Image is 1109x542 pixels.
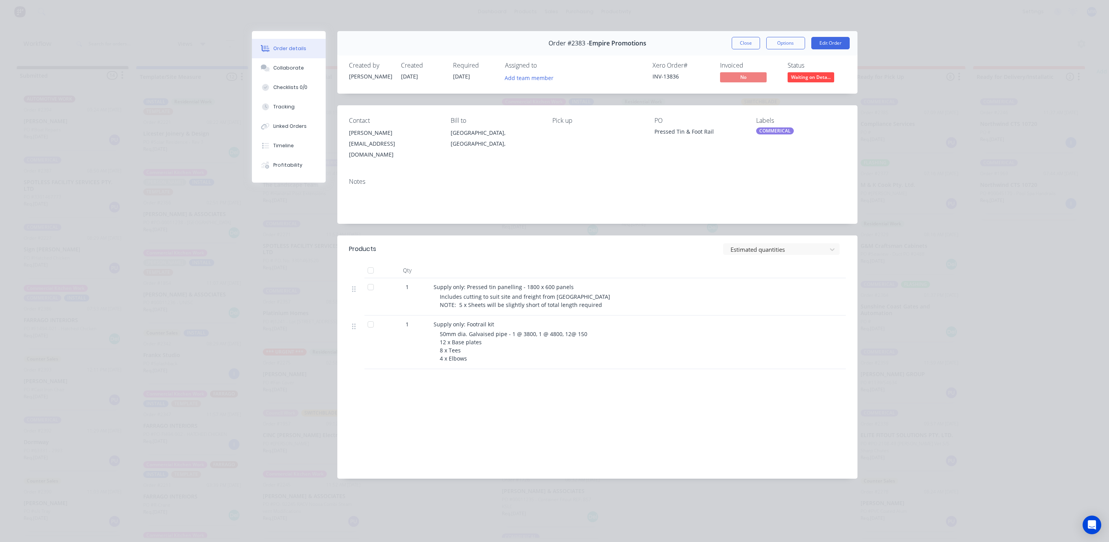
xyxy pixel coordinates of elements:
[252,155,326,175] button: Profitability
[273,84,307,91] div: Checklists 0/0
[349,178,846,185] div: Notes
[453,73,470,80] span: [DATE]
[653,62,711,69] div: Xero Order #
[500,72,557,83] button: Add team member
[505,62,583,69] div: Assigned to
[440,330,587,362] span: 50mm dia. Galvaised pipe - 1 @ 3800, 1 @ 4800, 12@ 150 12 x Base plates 8 x Tees 4 x Elbows
[406,320,409,328] span: 1
[349,127,438,138] div: [PERSON_NAME]
[451,117,540,124] div: Bill to
[788,62,846,69] div: Status
[349,117,438,124] div: Contact
[252,58,326,78] button: Collaborate
[384,263,430,278] div: Qty
[1083,516,1101,534] div: Open Intercom Messenger
[788,72,834,84] button: Waiting on Deta...
[273,142,294,149] div: Timeline
[252,117,326,136] button: Linked Orders
[349,138,438,160] div: [EMAIL_ADDRESS][DOMAIN_NAME]
[756,117,845,124] div: Labels
[548,40,589,47] span: Order #2383 -
[349,72,392,80] div: [PERSON_NAME]
[552,117,642,124] div: Pick up
[720,62,778,69] div: Invoiced
[440,293,610,308] span: Includes cutting to suit site and freight from [GEOGRAPHIC_DATA] NOTE: 5 x Sheets will be slightl...
[401,62,444,69] div: Created
[406,283,409,291] span: 1
[505,72,558,83] button: Add team member
[252,97,326,117] button: Tracking
[273,162,302,169] div: Profitability
[252,78,326,97] button: Checklists 0/0
[273,45,306,52] div: Order details
[349,244,376,254] div: Products
[451,127,540,149] div: [GEOGRAPHIC_DATA], [GEOGRAPHIC_DATA],
[589,40,646,47] span: Empire Promotions
[349,62,392,69] div: Created by
[654,127,744,138] div: Pressed Tin & Foot Rail
[401,73,418,80] span: [DATE]
[720,72,767,82] span: No
[788,72,834,82] span: Waiting on Deta...
[453,62,496,69] div: Required
[653,72,711,80] div: INV-13836
[273,123,307,130] div: Linked Orders
[732,37,760,49] button: Close
[756,127,794,134] div: COMMERICAL
[451,127,540,152] div: [GEOGRAPHIC_DATA], [GEOGRAPHIC_DATA],
[349,127,438,160] div: [PERSON_NAME][EMAIL_ADDRESS][DOMAIN_NAME]
[434,321,494,328] span: Supply only: Footrail kit
[273,64,304,71] div: Collaborate
[811,37,850,49] button: Edit Order
[766,37,805,49] button: Options
[273,103,295,110] div: Tracking
[434,283,574,291] span: Supply only: Pressed tin panelling - 1800 x 600 panels
[252,39,326,58] button: Order details
[252,136,326,155] button: Timeline
[654,117,744,124] div: PO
